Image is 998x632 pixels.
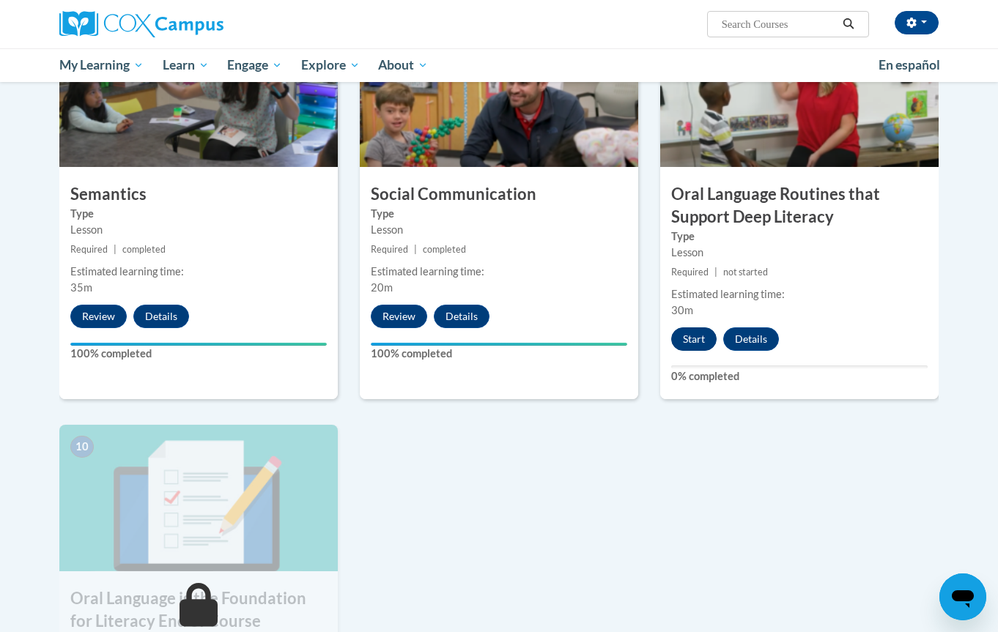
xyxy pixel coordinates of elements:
[371,222,627,238] div: Lesson
[122,244,166,255] span: completed
[423,244,466,255] span: completed
[660,21,939,167] img: Course Image
[895,11,939,34] button: Account Settings
[70,206,327,222] label: Type
[671,267,709,278] span: Required
[671,304,693,316] span: 30m
[59,11,338,37] a: Cox Campus
[369,48,438,82] a: About
[59,425,338,571] img: Course Image
[153,48,218,82] a: Learn
[371,206,627,222] label: Type
[59,21,338,167] img: Course Image
[70,346,327,362] label: 100% completed
[671,228,928,245] label: Type
[70,244,108,255] span: Required
[70,264,327,280] div: Estimated learning time:
[133,305,189,328] button: Details
[70,436,94,458] span: 10
[939,573,986,620] iframe: Button to launch messaging window
[414,244,417,255] span: |
[292,48,369,82] a: Explore
[671,327,717,351] button: Start
[59,56,144,74] span: My Learning
[723,267,768,278] span: not started
[371,305,427,328] button: Review
[378,56,428,74] span: About
[671,286,928,302] div: Estimated learning time:
[70,305,127,328] button: Review
[227,56,282,74] span: Engage
[671,368,928,384] label: 0% completed
[37,48,961,82] div: Main menu
[301,56,360,74] span: Explore
[660,183,939,228] h3: Oral Language Routines that Support Deep Literacy
[70,281,92,294] span: 35m
[218,48,292,82] a: Engage
[371,346,627,362] label: 100% completed
[723,327,779,351] button: Details
[371,244,408,255] span: Required
[360,21,638,167] img: Course Image
[371,281,393,294] span: 20m
[720,15,838,33] input: Search Courses
[869,50,950,81] a: En español
[714,267,717,278] span: |
[70,343,327,346] div: Your progress
[360,183,638,206] h3: Social Communication
[114,244,117,255] span: |
[838,15,860,33] button: Search
[70,222,327,238] div: Lesson
[671,245,928,261] div: Lesson
[163,56,209,74] span: Learn
[434,305,489,328] button: Details
[371,343,627,346] div: Your progress
[371,264,627,280] div: Estimated learning time:
[50,48,153,82] a: My Learning
[59,11,223,37] img: Cox Campus
[879,57,940,73] span: En español
[59,183,338,206] h3: Semantics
